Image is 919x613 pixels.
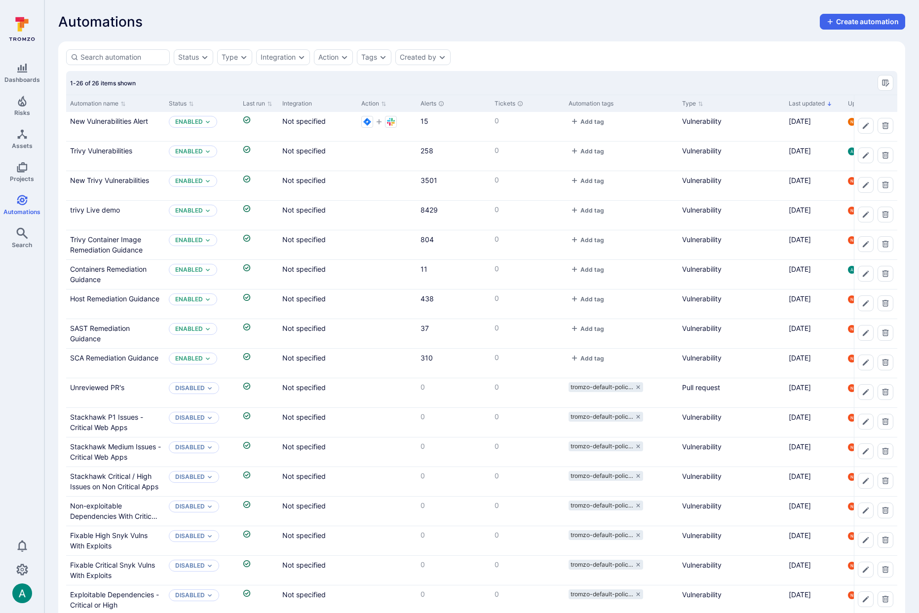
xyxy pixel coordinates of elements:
a: [PERSON_NAME] [848,117,916,127]
img: ACg8ocIprwjrgDQnDsNSk9Ghn5p5-B8DpAKWoJ5Gi9syOE4K59tr4Q=s96-c [848,325,856,333]
a: 310 [421,354,433,362]
div: Neeren Patki [848,532,856,540]
div: Neeren Patki [848,355,856,362]
img: ACg8ocIprwjrgDQnDsNSk9Ghn5p5-B8DpAKWoJ5Gi9syOE4K59tr4Q=s96-c [848,532,856,540]
a: trivy Live demo [70,206,120,214]
button: Expand dropdown [207,563,213,569]
button: Enabled [175,355,203,362]
button: Status [178,53,199,61]
button: add tag [569,177,606,184]
div: Automation tags [569,99,674,108]
div: Cell for Type [678,142,785,171]
img: ACg8ocIprwjrgDQnDsNSk9Ghn5p5-B8DpAKWoJ5Gi9syOE4K59tr4Q=s96-c [848,414,856,422]
svg: Jira [361,116,373,128]
button: Delete automation [878,207,893,222]
button: Sort by Automation name [70,100,126,108]
a: [PERSON_NAME] [848,354,916,363]
div: Neeren Patki [848,591,856,599]
div: Cell for Integration [278,142,357,171]
button: Edit automation [858,147,874,163]
a: 3501 [421,176,437,184]
button: Edit automation [858,414,874,430]
div: Cell for Last run [239,142,278,171]
button: Delete automation [878,562,893,577]
button: Delete automation [878,355,893,370]
p: Vulnerability [682,116,781,126]
img: ACg8ocIprwjrgDQnDsNSk9Ghn5p5-B8DpAKWoJ5Gi9syOE4K59tr4Q=s96-c [848,503,856,510]
div: type filter [217,49,252,65]
button: Expand dropdown [341,53,348,61]
button: Sort by Last run [243,100,272,108]
a: [PERSON_NAME] [848,146,916,156]
div: tags filter [357,49,391,65]
div: tags-cell- [569,145,674,157]
a: New Trivy Vulnerabilities [70,176,149,184]
a: Trivy Container Image Remediation Guidance [70,235,143,254]
div: tags-cell- [569,175,674,187]
button: Enabled [175,177,203,185]
a: 438 [421,294,434,303]
span: Assets [12,142,33,149]
div: Cell for Action [357,142,417,171]
span: Automations [58,14,143,30]
button: Enabled [175,207,203,215]
button: Expand dropdown [201,53,209,61]
div: integration filter [256,49,310,65]
div: Cell for Automation tags [565,201,678,230]
button: Sort by Last updated [789,100,832,108]
button: Expand dropdown [205,178,211,184]
div: Cell for Automation name [66,171,165,200]
div: Cell for Last updated [785,171,844,200]
button: Delete automation [878,177,893,193]
span: Not specified [282,176,326,184]
div: Cell for Tickets [491,201,565,230]
a: Stackhawk Medium Issues - Critical Web Apps [70,442,161,461]
button: Enabled [175,266,203,274]
button: add tag [569,147,606,155]
div: Cell for Status [165,112,239,141]
span: tromzo-default-polic … [571,590,633,598]
div: tromzo-default-policy [569,501,643,510]
button: Expand dropdown [205,356,211,361]
button: add tag [569,207,606,214]
a: Non-exploitable Dependencies With Critical Vulnerabilities - Snyk [70,502,157,531]
button: Type [222,53,238,61]
a: 804 [421,235,434,244]
p: Disabled [175,532,205,540]
a: [PERSON_NAME] [848,176,916,186]
div: Cell for Status [165,142,239,171]
button: Edit automation [858,177,874,193]
img: ACg8ocIprwjrgDQnDsNSk9Ghn5p5-B8DpAKWoJ5Gi9syOE4K59tr4Q=s96-c [848,177,856,185]
div: tromzo-default-policy [569,589,643,599]
button: Disabled [175,562,205,570]
div: Cell for Type [678,112,785,141]
a: [PERSON_NAME] [848,324,916,334]
button: Delete automation [878,503,893,518]
div: tags-cell- [569,116,674,128]
div: Cell for Integration [278,201,357,230]
button: Disabled [175,443,205,451]
div: tromzo-default-policy [569,471,643,481]
button: Expand dropdown [207,385,213,391]
div: Tickets [495,99,561,108]
button: Edit automation [858,295,874,311]
div: Cell for Type [678,171,785,200]
button: Disabled [175,591,205,599]
button: Disabled [175,473,205,481]
div: Cell for Tickets [491,142,565,171]
img: ACg8ocIprwjrgDQnDsNSk9Ghn5p5-B8DpAKWoJ5Gi9syOE4K59tr4Q=s96-c [848,355,856,362]
a: SAST Remediation Guidance [70,324,130,343]
span: tromzo-default-polic … [571,561,633,569]
a: [PERSON_NAME] [848,590,916,600]
span: tromzo-default-polic … [571,442,633,450]
a: [PERSON_NAME] [848,413,916,423]
button: Edit automation [858,236,874,252]
a: 15 [421,117,428,125]
img: ACg8ocIprwjrgDQnDsNSk9Ghn5p5-B8DpAKWoJ5Gi9syOE4K59tr4Q=s96-c [848,443,856,451]
a: Exploitable Dependencies - Critical or High [70,590,159,609]
a: Containers Remediation Guidance [70,265,147,284]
